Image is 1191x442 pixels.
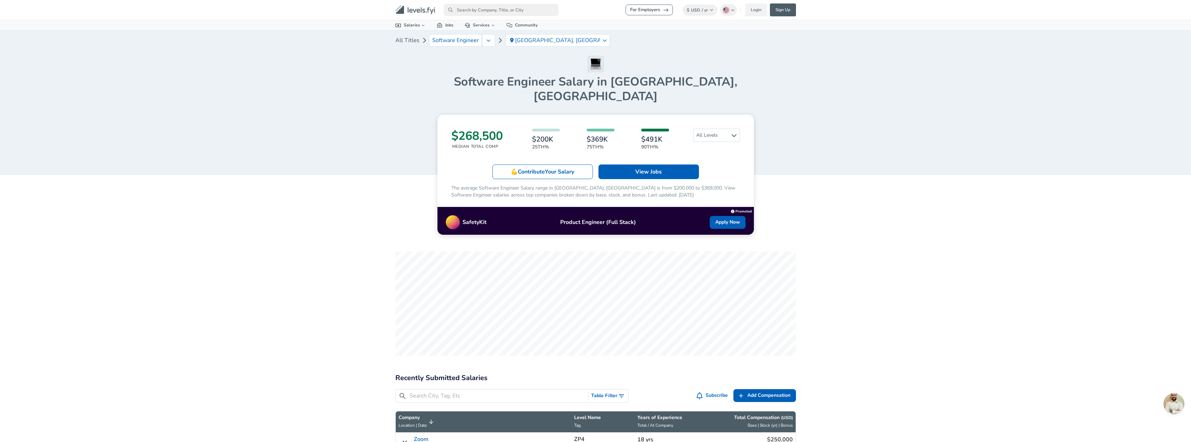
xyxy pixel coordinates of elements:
[452,143,503,150] p: Median Total Comp
[731,208,752,214] a: Promoted
[748,423,793,428] span: Base | Stock (yr) | Bonus
[399,414,436,429] span: CompanyLocation | Date
[747,391,790,400] span: Add Compensation
[641,143,669,151] p: 90th%
[598,164,699,179] a: View Jobs
[451,129,503,143] h3: $268,500
[635,168,662,176] p: View Jobs
[532,136,560,143] h6: $200K
[511,168,574,176] p: 💪 Contribute
[637,423,673,428] span: Total / At Company
[399,414,427,421] p: Company
[395,33,419,47] a: All Titles
[390,20,432,30] a: Salaries
[703,414,792,429] span: Total Compensation (USD) Base | Stock (yr) | Bonus
[1164,393,1184,414] div: Open chat
[501,20,543,30] a: Community
[587,56,604,72] img: Software Engineer Icon
[637,414,697,421] p: Years of Experience
[626,5,673,15] a: For Employers
[459,20,501,30] a: Services
[432,37,479,43] span: Software Engineer
[693,129,740,142] span: All Levels
[587,143,614,151] p: 75th%
[734,414,793,421] p: Total Compensation
[444,4,558,16] input: Search by Company, Title, or City
[733,389,796,402] a: Add Compensation
[429,34,482,47] a: Software Engineer
[515,37,600,43] p: [GEOGRAPHIC_DATA], [GEOGRAPHIC_DATA]
[587,136,614,143] h6: $369K
[492,164,593,179] a: 💪ContributeYour Salary
[446,215,460,229] img: Promo Logo
[410,392,586,400] input: Search City, Tag, Etc
[770,3,796,16] a: Sign Up
[451,185,740,199] p: The average Software Engineer Salary range in [GEOGRAPHIC_DATA], [GEOGRAPHIC_DATA] is from $200,0...
[574,414,632,421] p: Level Name
[723,7,729,13] img: English (US)
[588,389,628,402] button: Toggle Search Filters
[395,74,796,104] h1: Software Engineer Salary in [GEOGRAPHIC_DATA], [GEOGRAPHIC_DATA]
[395,372,796,384] h2: Recently Submitted Salaries
[720,4,737,16] button: English (US)
[683,5,718,16] button: $USD/ yr
[574,423,581,428] span: Tag
[387,3,804,17] nav: primary
[399,423,427,428] span: Location | Date
[781,415,793,421] button: (USD)
[691,7,700,13] span: USD
[710,216,746,229] a: Apply Now
[641,136,669,143] h6: $491K
[687,7,689,13] span: $
[431,20,459,30] a: Jobs
[695,389,731,402] button: Subscribe
[745,3,767,16] a: Login
[545,168,574,176] span: Your Salary
[532,143,560,151] p: 25th%
[702,7,708,13] span: / yr
[486,218,710,226] p: Product Engineer (Full Stack)
[462,218,486,226] p: SafetyKit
